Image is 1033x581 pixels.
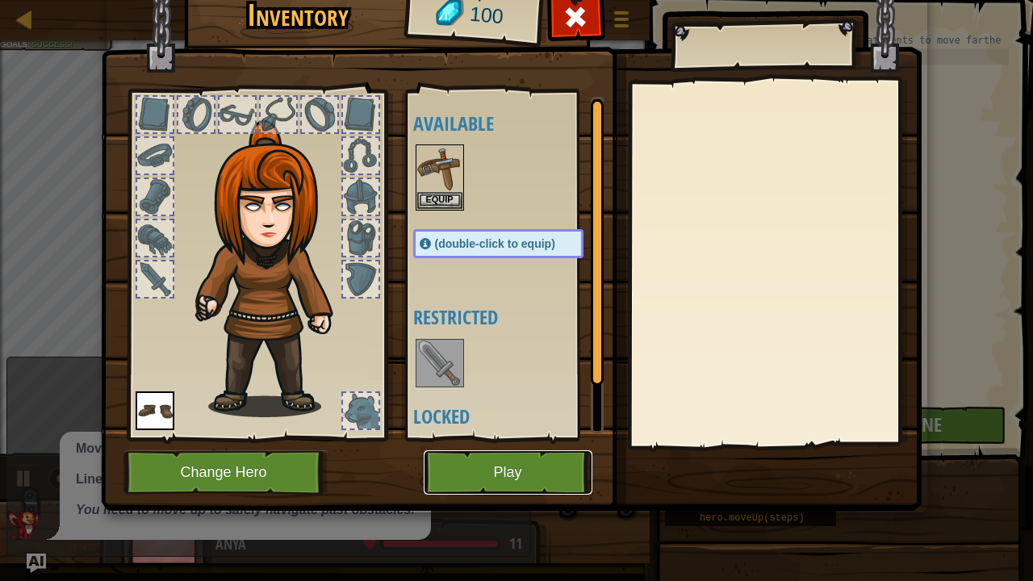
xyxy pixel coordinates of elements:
img: hair_f2.png [188,120,362,417]
img: portrait.png [417,146,462,191]
h4: Available [413,113,616,134]
button: Equip [417,192,462,209]
img: portrait.png [136,391,174,430]
span: (double-click to equip) [435,237,555,250]
h4: Locked [413,406,616,427]
img: portrait.png [417,341,462,386]
button: Change Hero [123,450,328,495]
h4: Restricted [413,307,616,328]
button: Play [424,450,592,495]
